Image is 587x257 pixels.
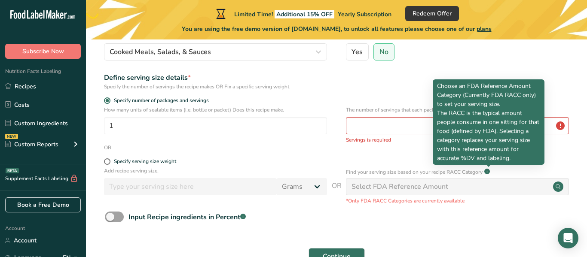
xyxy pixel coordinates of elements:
[5,197,81,212] a: Book a Free Demo
[114,158,176,165] div: Specify serving size weight
[104,167,327,175] p: Add recipe serving size.
[352,181,448,192] div: Select FDA Reference Amount
[413,9,452,18] span: Redeem Offer
[104,144,111,151] div: OR
[5,44,81,59] button: Subscribe Now
[338,10,391,18] span: Yearly Subscription
[128,212,246,222] div: Input Recipe ingredients in Percent
[275,10,334,18] span: Additional 15% OFF
[22,47,64,56] span: Subscribe Now
[6,168,19,173] div: BETA
[332,181,342,205] span: OR
[182,24,492,33] span: You are using the free demo version of [DOMAIN_NAME], to unlock all features please choose one of...
[104,43,327,60] button: Cooked Meals, Salads, & Sauces
[346,106,569,114] p: The number of servings that each package of your product has.
[346,197,569,205] p: *Only FDA RACC Categories are currently available
[352,48,363,56] span: Yes
[104,73,327,83] div: Define serving size details
[110,97,209,104] span: Specify number of packages and servings
[5,140,58,149] div: Custom Reports
[558,228,578,248] div: Open Intercom Messenger
[346,168,483,176] p: Find your serving size based on your recipe RACC Category
[477,25,492,33] span: plans
[379,48,388,56] span: No
[104,178,277,195] input: Type your serving size here
[5,134,18,139] div: NEW
[437,82,540,163] p: Choose an FDA Reference Amount Category (Currently FDA RACC only) to set your serving size. The R...
[346,136,569,144] p: Servings is required
[214,9,391,19] div: Limited Time!
[405,6,459,21] button: Redeem Offer
[104,106,327,114] p: How many units of sealable items (i.e. bottle or packet) Does this recipe make.
[110,47,211,57] span: Cooked Meals, Salads, & Sauces
[104,83,327,91] div: Specify the number of servings the recipe makes OR Fix a specific serving weight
